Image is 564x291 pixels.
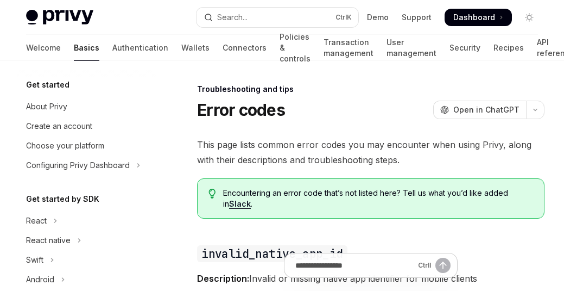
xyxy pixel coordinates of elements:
button: Toggle React section [17,211,156,231]
a: Basics [74,35,99,61]
a: Choose your platform [17,136,156,156]
div: Choose your platform [26,139,104,152]
div: React [26,214,47,227]
span: This page lists common error codes you may encounter when using Privy, along with their descripti... [197,137,544,168]
div: Create an account [26,120,92,133]
a: Demo [367,12,389,23]
a: Dashboard [445,9,512,26]
a: Policies & controls [280,35,310,61]
button: Toggle dark mode [521,9,538,26]
code: invalid_native_app_id [197,245,347,262]
button: Open search [197,8,358,27]
h1: Error codes [197,100,285,120]
span: Open in ChatGPT [453,104,519,115]
div: Swift [26,253,43,267]
button: Send message [435,258,451,273]
img: light logo [26,10,93,25]
a: Transaction management [324,35,373,61]
svg: Tip [208,189,216,199]
a: Authentication [112,35,168,61]
a: Welcome [26,35,61,61]
div: Search... [217,11,248,24]
h5: Get started by SDK [26,193,99,206]
span: Dashboard [453,12,495,23]
button: Open in ChatGPT [433,101,526,119]
a: Support [402,12,432,23]
div: About Privy [26,100,67,113]
a: User management [386,35,436,61]
div: Configuring Privy Dashboard [26,159,130,172]
span: Encountering an error code that’s not listed here? Tell us what you’d like added in . [223,188,533,209]
button: Toggle React native section [17,231,156,250]
a: Slack [229,199,251,209]
a: Wallets [181,35,210,61]
a: Security [449,35,480,61]
button: Toggle Android section [17,270,156,289]
div: React native [26,234,71,247]
a: About Privy [17,97,156,116]
button: Toggle Configuring Privy Dashboard section [17,156,156,175]
a: Create an account [17,116,156,136]
a: Connectors [223,35,267,61]
h5: Get started [26,78,69,91]
a: Recipes [493,35,524,61]
div: Troubleshooting and tips [197,84,544,95]
span: Ctrl K [335,13,352,22]
button: Toggle Swift section [17,250,156,270]
div: Android [26,273,54,286]
input: Ask a question... [295,253,414,277]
